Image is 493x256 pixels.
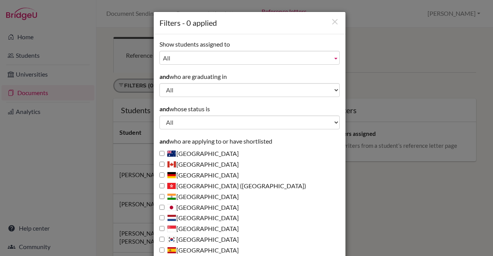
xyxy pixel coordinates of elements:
[159,137,169,145] strong: and
[159,235,239,244] label: [GEOGRAPHIC_DATA]
[167,214,176,221] span: Netherlands
[159,182,306,191] label: [GEOGRAPHIC_DATA] ([GEOGRAPHIC_DATA])
[159,151,164,156] input: [GEOGRAPHIC_DATA]
[159,237,164,242] input: [GEOGRAPHIC_DATA]
[159,224,239,233] label: [GEOGRAPHIC_DATA]
[159,149,239,158] label: [GEOGRAPHIC_DATA]
[167,225,176,232] span: Singapore
[159,192,239,201] label: [GEOGRAPHIC_DATA]
[159,105,210,114] label: whose status is
[159,248,164,253] input: [GEOGRAPHIC_DATA]
[330,17,340,27] button: Close
[159,203,239,212] label: [GEOGRAPHIC_DATA]
[159,183,164,188] input: [GEOGRAPHIC_DATA] ([GEOGRAPHIC_DATA])
[159,160,239,169] label: [GEOGRAPHIC_DATA]
[167,150,176,157] span: Australia
[159,73,169,80] strong: and
[167,161,176,168] span: Canada
[159,194,164,199] input: [GEOGRAPHIC_DATA]
[159,40,230,49] label: Show students assigned to
[159,172,164,177] input: [GEOGRAPHIC_DATA]
[159,105,169,112] strong: and
[159,215,164,220] input: [GEOGRAPHIC_DATA]
[167,236,176,243] span: South Korea
[159,72,227,81] label: who are graduating in
[167,247,176,254] span: Spain
[159,162,164,167] input: [GEOGRAPHIC_DATA]
[163,51,329,65] span: All
[159,171,239,180] label: [GEOGRAPHIC_DATA]
[167,193,176,200] span: India
[159,214,239,223] label: [GEOGRAPHIC_DATA]
[167,182,176,189] span: Hong Kong (China)
[167,204,176,211] span: Japan
[159,205,164,210] input: [GEOGRAPHIC_DATA]
[159,246,239,255] label: [GEOGRAPHIC_DATA]
[159,226,164,231] input: [GEOGRAPHIC_DATA]
[159,18,340,28] h1: Filters - 0 applied
[167,172,176,179] span: Germany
